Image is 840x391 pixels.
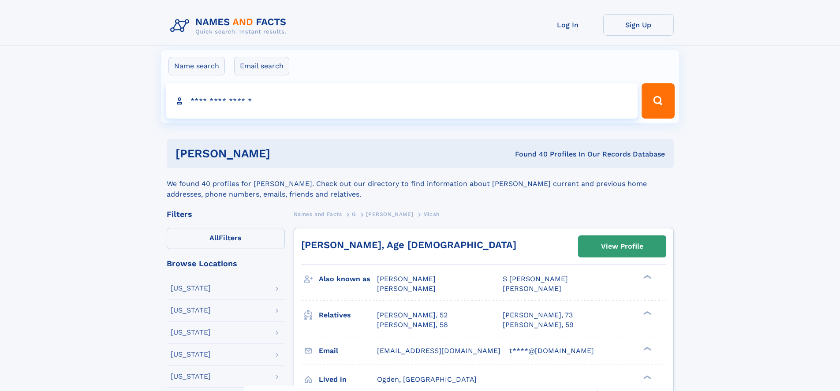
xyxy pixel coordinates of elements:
[601,236,643,257] div: View Profile
[377,275,436,283] span: [PERSON_NAME]
[377,375,477,384] span: Ogden, [GEOGRAPHIC_DATA]
[503,320,574,330] a: [PERSON_NAME], 59
[503,284,561,293] span: [PERSON_NAME]
[352,211,356,217] span: G
[171,329,211,336] div: [US_STATE]
[171,351,211,358] div: [US_STATE]
[377,320,448,330] a: [PERSON_NAME], 58
[171,285,211,292] div: [US_STATE]
[366,211,413,217] span: [PERSON_NAME]
[166,83,638,119] input: search input
[641,346,652,351] div: ❯
[171,307,211,314] div: [US_STATE]
[167,210,285,218] div: Filters
[175,148,393,159] h1: [PERSON_NAME]
[352,209,356,220] a: G
[377,310,448,320] a: [PERSON_NAME], 52
[171,373,211,380] div: [US_STATE]
[641,310,652,316] div: ❯
[301,239,516,250] a: [PERSON_NAME], Age [DEMOGRAPHIC_DATA]
[642,83,674,119] button: Search Button
[167,260,285,268] div: Browse Locations
[167,228,285,249] label: Filters
[319,308,377,323] h3: Relatives
[377,284,436,293] span: [PERSON_NAME]
[294,209,342,220] a: Names and Facts
[641,274,652,280] div: ❯
[319,272,377,287] h3: Also known as
[167,168,674,200] div: We found 40 profiles for [PERSON_NAME]. Check out our directory to find information about [PERSON...
[319,343,377,358] h3: Email
[503,275,568,283] span: S [PERSON_NAME]
[533,14,603,36] a: Log In
[319,372,377,387] h3: Lived in
[168,57,225,75] label: Name search
[641,374,652,380] div: ❯
[423,211,440,217] span: Micah
[392,149,665,159] div: Found 40 Profiles In Our Records Database
[234,57,289,75] label: Email search
[366,209,413,220] a: [PERSON_NAME]
[503,310,573,320] a: [PERSON_NAME], 73
[209,234,219,242] span: All
[377,346,500,355] span: [EMAIL_ADDRESS][DOMAIN_NAME]
[603,14,674,36] a: Sign Up
[579,236,666,257] a: View Profile
[167,14,294,38] img: Logo Names and Facts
